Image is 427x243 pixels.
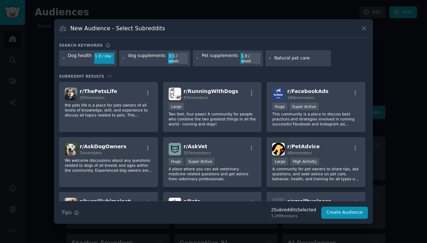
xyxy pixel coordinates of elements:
[272,166,360,181] p: A community for pet owners to share tips, ask questions, and seek advice on pet care, behavior, h...
[80,144,126,149] span: r/ AskDogOwners
[70,25,165,32] h3: New Audience - Select Subreddits
[62,209,72,216] span: Tips
[321,207,368,219] button: Create Audience
[287,144,320,149] span: r/ PetAdvice
[287,95,314,100] span: 180k members
[169,166,256,181] p: A place where you can ask veterinary medicine related questions and get advice from veterinary pr...
[59,43,103,48] h3: Search keywords
[59,206,81,219] button: Tips
[290,103,318,110] div: Super Active
[65,198,77,210] img: kucniljubimcinet
[184,88,238,94] span: r/ RunningWithDogs
[94,53,114,59] div: 1.9 / day
[80,88,117,94] span: r/ ThePetsLife
[184,144,207,149] span: r/ AskVet
[80,95,105,100] span: 259 members
[272,143,285,155] img: PetAdvice
[169,103,184,110] div: Large
[80,198,131,204] span: r/ kucniljubimcinet
[184,198,200,204] span: r/ Pets
[271,207,316,213] div: 2 Subreddit s Selected
[272,158,288,165] div: Large
[169,143,181,155] img: AskVet
[290,158,319,165] div: High Activity
[65,143,77,155] img: AskDogOwners
[65,88,77,100] img: ThePetsLife
[169,198,181,210] img: Pets
[128,53,165,64] div: dog supplements
[184,151,211,155] span: 355k members
[287,198,331,204] span: r/ smallbusiness
[287,151,312,155] span: 48k members
[169,158,184,165] div: Huge
[65,103,152,118] p: the pets life is a place for pets owners of all levels of knowledge, skill, and experience to dis...
[186,158,215,165] div: Super Active
[272,112,360,126] p: This community is a place to discuss best practices and strategies involved in running successful...
[287,88,328,94] span: r/ FacebookAds
[272,88,285,100] img: FacebookAds
[241,53,260,64] div: 1.9 / week
[202,53,238,64] div: Pet supplements
[80,151,102,155] span: 7k members
[107,74,112,78] span: 34
[169,88,181,100] img: RunningWithDogs
[68,53,92,64] div: Dog health
[168,53,188,64] div: 3.5 / week
[59,74,104,79] span: Subreddit Results
[272,103,287,110] div: Huge
[271,213,316,218] div: 3.2M Members
[169,112,256,126] p: Two feet, four paws! A community for people who combine the two greatest things in all the world ...
[65,158,152,173] p: We welcome discussions about any questions related to dogs of all breeds and ages within the comm...
[274,55,328,62] input: New Keyword
[184,95,208,100] span: 87k members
